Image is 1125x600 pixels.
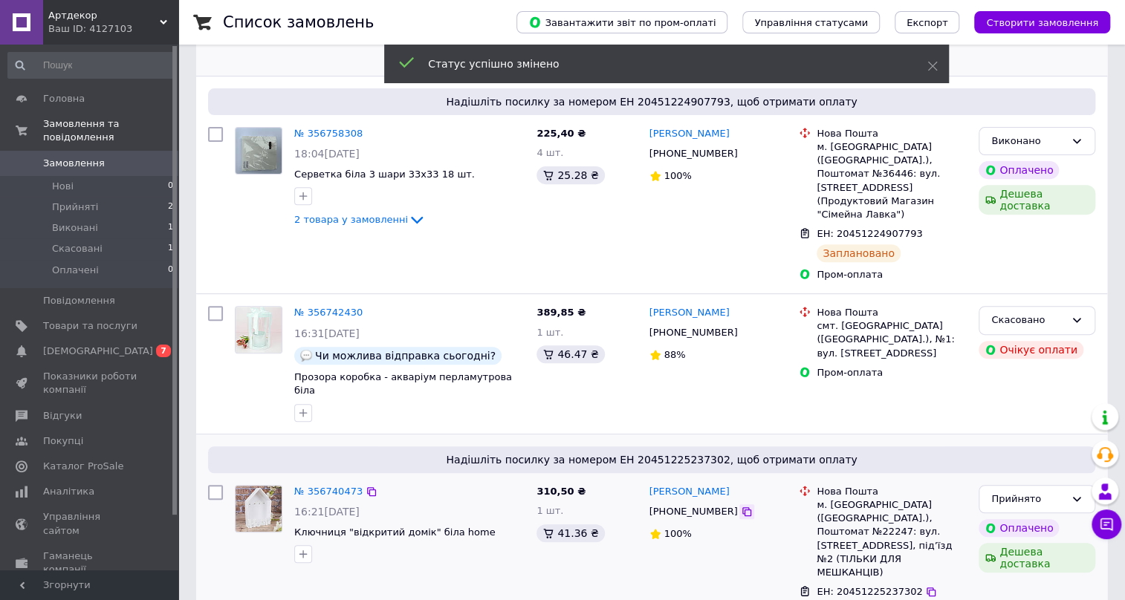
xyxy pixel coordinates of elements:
div: 25.28 ₴ [536,166,604,184]
span: Надішліть посилку за номером ЕН 20451225237302, щоб отримати оплату [214,452,1089,467]
span: Завантажити звіт по пром-оплаті [528,16,716,29]
span: 2 товара у замовленні [294,214,408,225]
span: ЕН: 20451224907793 [817,228,922,239]
a: № 356740473 [294,486,363,497]
div: Скасовано [991,313,1065,328]
button: Чат з покупцем [1092,509,1121,539]
span: 1 шт. [536,327,563,338]
div: м. [GEOGRAPHIC_DATA] ([GEOGRAPHIC_DATA].), Поштомат №36446: вул. [STREET_ADDRESS] (Продуктовий Ма... [817,140,967,221]
div: [PHONE_NUMBER] [646,144,741,163]
span: 16:21[DATE] [294,506,360,518]
button: Експорт [895,11,960,33]
a: [PERSON_NAME] [649,306,730,320]
span: 16:31[DATE] [294,327,360,339]
a: № 356758308 [294,128,363,139]
div: Виконано [991,134,1065,149]
span: 225,40 ₴ [536,128,586,139]
span: Нові [52,180,74,193]
span: 0 [168,180,173,193]
div: Ваш ID: 4127103 [48,22,178,36]
span: 100% [664,528,692,539]
a: Серветка біла 3 шари 33х33 18 шт. [294,169,475,180]
span: Показники роботи компанії [43,370,137,397]
span: Управління статусами [754,17,868,28]
span: 100% [664,170,692,181]
a: Прозора коробка - акваріум перламутрова біла [294,371,512,397]
img: Фото товару [236,128,282,174]
div: Прийнято [991,492,1065,507]
span: Оплачені [52,264,99,277]
a: № 356742430 [294,307,363,318]
a: Ключниця "відкритий домік" біла home [294,526,496,538]
span: 310,50 ₴ [536,486,586,497]
img: :speech_balloon: [300,350,312,362]
div: Заплановано [817,244,901,262]
img: Фото товару [236,486,282,532]
a: Фото товару [235,306,282,353]
div: Оплачено [979,161,1059,179]
span: 2 [168,200,173,214]
button: Створити замовлення [974,11,1110,33]
button: Завантажити звіт по пром-оплаті [516,11,727,33]
div: Нова Пошта [817,485,967,498]
span: 0 [168,264,173,277]
div: Нова Пошта [817,127,967,140]
span: 1 шт. [536,505,563,516]
span: 389,85 ₴ [536,307,586,318]
span: Прийняті [52,200,98,214]
input: Пошук [7,52,175,79]
span: Управління сайтом [43,510,137,537]
a: 2 товара у замовленні [294,214,426,225]
div: Дешева доставка [979,185,1095,215]
div: Оплачено [979,519,1059,537]
span: 1 [168,242,173,255]
span: Відгуки [43,409,82,423]
span: 1 [168,221,173,235]
span: Покупці [43,434,83,448]
span: ЕН: 20451225237302 [817,586,922,597]
span: [DEMOGRAPHIC_DATA] [43,345,153,358]
a: Створити замовлення [959,16,1110,27]
button: Управління статусами [742,11,880,33]
div: Нова Пошта [817,306,967,319]
span: 7 [156,345,171,357]
span: Експорт [907,17,948,28]
div: Очікує оплати [979,341,1083,359]
div: Статус успішно змінено [428,56,890,71]
div: [PHONE_NUMBER] [646,323,741,342]
div: Дешева доставка [979,543,1095,573]
span: Скасовані [52,242,103,255]
span: Замовлення та повідомлення [43,117,178,144]
span: Артдекор [48,9,160,22]
span: Каталог ProSale [43,460,123,473]
a: [PERSON_NAME] [649,485,730,499]
h1: Список замовлень [223,13,374,31]
span: 4 шт. [536,147,563,158]
span: 18:04[DATE] [294,148,360,160]
div: м. [GEOGRAPHIC_DATA] ([GEOGRAPHIC_DATA].), Поштомат №22247: вул. [STREET_ADDRESS], під’їзд №2 (ТІ... [817,498,967,579]
span: Створити замовлення [986,17,1098,28]
a: Фото товару [235,485,282,532]
div: 41.36 ₴ [536,524,604,542]
span: 88% [664,349,686,360]
span: Виконані [52,221,98,235]
span: Надішліть посилку за номером ЕН 20451224907793, щоб отримати оплату [214,94,1089,109]
span: Замовлення [43,157,105,170]
div: 46.47 ₴ [536,345,604,363]
span: Гаманець компанії [43,550,137,576]
a: [PERSON_NAME] [649,127,730,141]
a: Фото товару [235,127,282,175]
div: смт. [GEOGRAPHIC_DATA] ([GEOGRAPHIC_DATA].), №1: вул. [STREET_ADDRESS] [817,319,967,360]
span: Повідомлення [43,294,115,307]
span: Чи можлива відправка сьогодні? [315,350,496,362]
span: Головна [43,92,85,105]
div: Пром-оплата [817,268,967,281]
span: Аналітика [43,485,94,498]
img: Фото товару [236,307,282,353]
div: Пром-оплата [817,366,967,379]
span: Товари та послуги [43,319,137,333]
div: [PHONE_NUMBER] [646,502,741,521]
